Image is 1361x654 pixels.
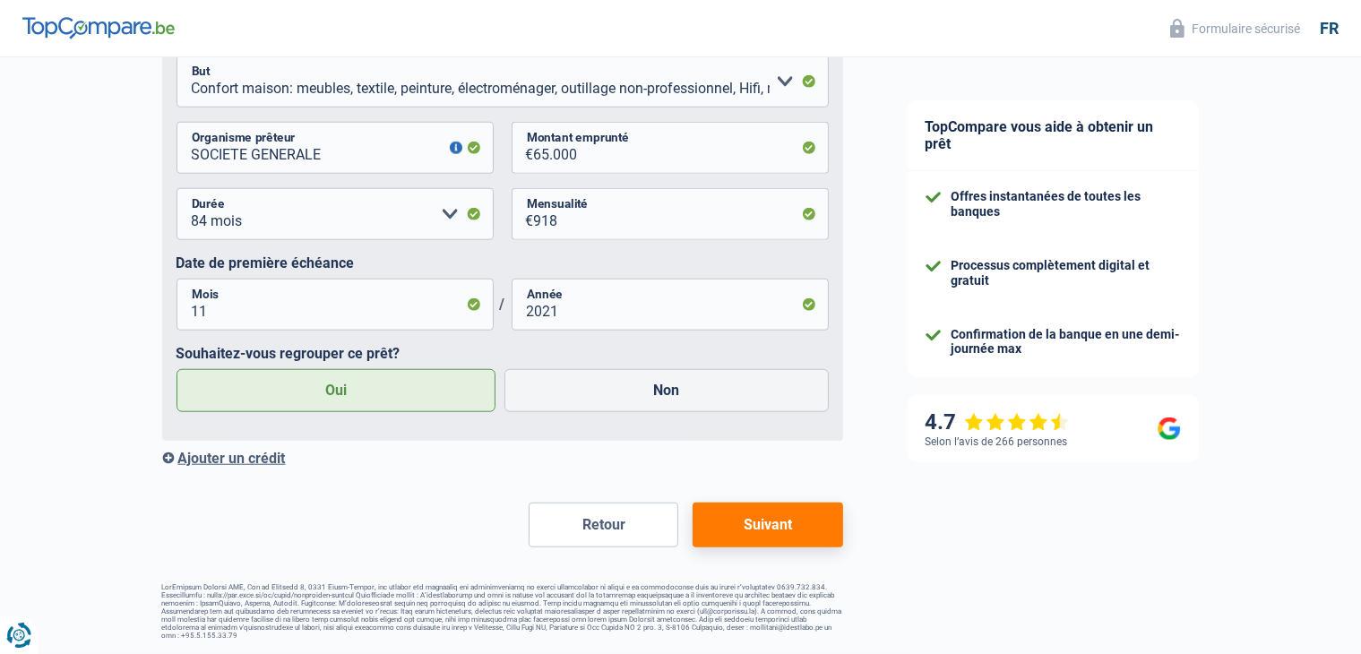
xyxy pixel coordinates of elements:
[162,583,843,640] footer: LorEmipsum Dolorsi AME, Con ad Elitsedd 8, 0331 Eiusm-Tempor, inc utlabor etd magnaaliq eni admin...
[177,345,829,362] label: Souhaitez-vous regrouper ce prêt?
[162,450,843,467] div: Ajouter un crédit
[177,369,496,412] label: Oui
[512,188,534,240] span: €
[952,189,1181,219] div: Offres instantanées de toutes les banques
[177,254,829,271] label: Date de première échéance
[512,279,829,331] input: AAAA
[504,369,829,412] label: Non
[529,503,678,547] button: Retour
[512,122,534,174] span: €
[693,503,842,547] button: Suivant
[952,327,1181,357] div: Confirmation de la banque en une demi-journée max
[952,258,1181,288] div: Processus complètement digital et gratuit
[494,296,512,313] span: /
[22,17,175,39] img: TopCompare Logo
[908,100,1199,171] div: TopCompare vous aide à obtenir un prêt
[926,435,1068,448] div: Selon l’avis de 266 personnes
[177,279,494,331] input: MM
[926,409,1070,435] div: 4.7
[1320,19,1339,39] div: fr
[1159,13,1311,43] button: Formulaire sécurisé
